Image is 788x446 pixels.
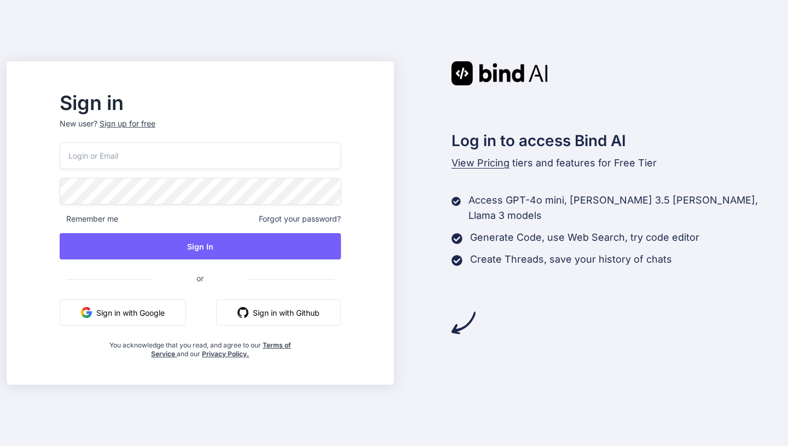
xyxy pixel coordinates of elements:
[451,61,548,85] img: Bind AI logo
[470,252,672,267] p: Create Threads, save your history of chats
[151,341,291,358] a: Terms of Service
[60,233,341,259] button: Sign In
[100,118,155,129] div: Sign up for free
[60,118,341,142] p: New user?
[153,265,247,292] span: or
[451,311,476,335] img: arrow
[60,213,118,224] span: Remember me
[451,129,782,152] h2: Log in to access Bind AI
[451,155,782,171] p: tiers and features for Free Tier
[470,230,699,245] p: Generate Code, use Web Search, try code editor
[451,157,509,169] span: View Pricing
[60,299,186,326] button: Sign in with Google
[60,142,341,169] input: Login or Email
[468,193,781,223] p: Access GPT-4o mini, [PERSON_NAME] 3.5 [PERSON_NAME], Llama 3 models
[259,213,341,224] span: Forgot your password?
[106,334,294,358] div: You acknowledge that you read, and agree to our and our
[60,94,341,112] h2: Sign in
[216,299,341,326] button: Sign in with Github
[202,350,249,358] a: Privacy Policy.
[237,307,248,318] img: github
[81,307,92,318] img: google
